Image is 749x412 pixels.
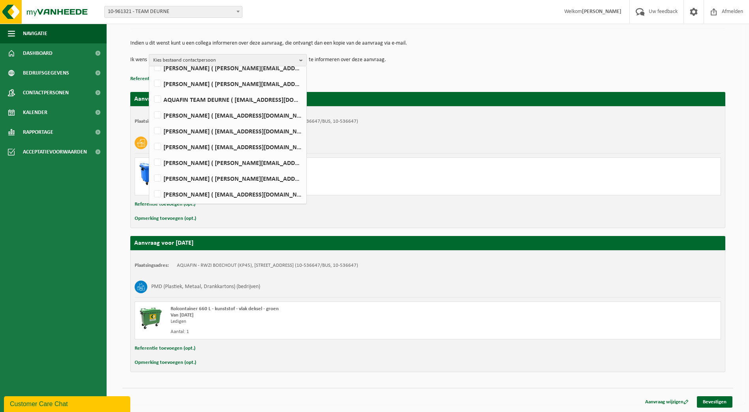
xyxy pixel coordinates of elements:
span: Bedrijfsgegevens [23,63,69,83]
label: [PERSON_NAME] ( [PERSON_NAME][EMAIL_ADDRESS][DOMAIN_NAME] ) [152,78,302,90]
button: Referentie toevoegen (opt.) [135,343,195,354]
label: [PERSON_NAME] ( [EMAIL_ADDRESS][DOMAIN_NAME] ) [152,141,302,153]
span: Rolcontainer 660 L - kunststof - vlak deksel - groen [171,306,279,311]
p: te informeren over deze aanvraag. [309,54,386,66]
strong: Plaatsingsadres: [135,119,169,124]
button: Opmerking toevoegen (opt.) [135,358,196,368]
span: 10-961321 - TEAM DEURNE [105,6,242,17]
a: Bevestigen [697,396,732,408]
a: Aanvraag wijzigen [639,396,695,408]
label: AQUAFIN TEAM DEURNE ( [EMAIL_ADDRESS][DOMAIN_NAME] ) [152,94,302,105]
button: Referentie toevoegen (opt.) [130,74,191,84]
td: AQUAFIN - RWZI BOECHOUT (KP45), [STREET_ADDRESS] (10-536647/BUS, 10-536647) [177,262,358,269]
iframe: chat widget [4,395,132,412]
button: Kies bestaand contactpersoon [149,54,307,66]
div: Aantal: 1 [171,329,460,335]
strong: Aanvraag voor [DATE] [134,96,193,102]
img: WB-0660-HPE-GN-01.png [139,306,163,330]
strong: [PERSON_NAME] [582,9,621,15]
p: Ik wens [130,54,147,66]
strong: Aanvraag voor [DATE] [134,240,193,246]
strong: Plaatsingsadres: [135,263,169,268]
button: Referentie toevoegen (opt.) [135,199,195,210]
label: [PERSON_NAME] ( [EMAIL_ADDRESS][DOMAIN_NAME] ) [152,109,302,121]
span: Navigatie [23,24,47,43]
p: Indien u dit wenst kunt u een collega informeren over deze aanvraag, die ontvangt dan een kopie v... [130,41,725,46]
button: Opmerking toevoegen (opt.) [135,213,196,224]
span: Kalender [23,103,47,122]
div: Ledigen [171,318,460,325]
h3: PMD (Plastiek, Metaal, Drankkartons) (bedrijven) [151,281,260,293]
span: Dashboard [23,43,53,63]
div: Ledigen [171,174,460,181]
strong: Van [DATE] [171,313,193,318]
label: [PERSON_NAME] ( [PERSON_NAME][EMAIL_ADDRESS][DOMAIN_NAME] ) [152,62,302,74]
span: Acceptatievoorwaarden [23,142,87,162]
label: [PERSON_NAME] ( [EMAIL_ADDRESS][DOMAIN_NAME] ) [152,188,302,200]
div: Aantal: 1 [171,185,460,191]
label: [PERSON_NAME] ( [EMAIL_ADDRESS][DOMAIN_NAME] ) [152,125,302,137]
label: [PERSON_NAME] ( [PERSON_NAME][EMAIL_ADDRESS][DOMAIN_NAME] ) [152,157,302,169]
span: Kies bestaand contactpersoon [153,54,296,66]
span: 10-961321 - TEAM DEURNE [104,6,242,18]
span: Rapportage [23,122,53,142]
img: WB-1100-HPE-BE-01.png [139,162,163,185]
span: Contactpersonen [23,83,69,103]
label: [PERSON_NAME] ( [PERSON_NAME][EMAIL_ADDRESS][DOMAIN_NAME] ) [152,172,302,184]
